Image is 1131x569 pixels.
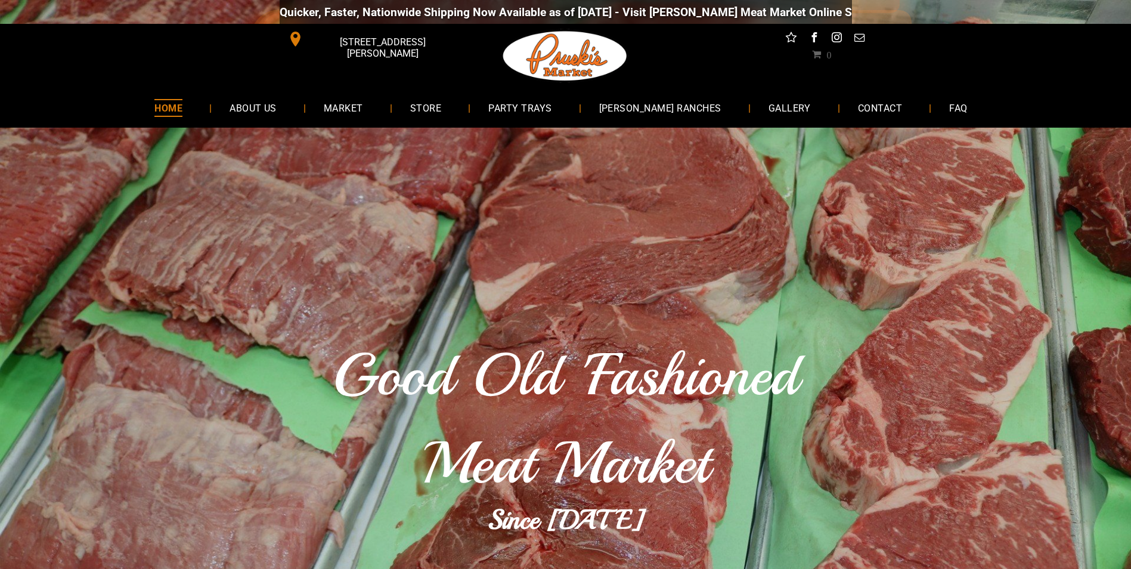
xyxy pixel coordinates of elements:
a: HOME [137,92,200,123]
a: ABOUT US [212,92,295,123]
a: PARTY TRAYS [470,92,569,123]
a: Social network [783,30,799,48]
a: FAQ [931,92,985,123]
a: [PERSON_NAME] RANCHES [581,92,739,123]
a: CONTACT [840,92,920,123]
span: 0 [826,50,831,59]
a: [STREET_ADDRESS][PERSON_NAME] [280,30,462,48]
b: Since [DATE] [488,503,644,537]
span: [STREET_ADDRESS][PERSON_NAME] [305,30,459,65]
span: Good Old 'Fashioned Meat Market [333,338,798,500]
a: GALLERY [751,92,829,123]
img: Pruski-s+Market+HQ+Logo2-259w.png [501,24,630,88]
a: email [851,30,867,48]
a: STORE [392,92,459,123]
a: MARKET [306,92,381,123]
a: instagram [829,30,844,48]
a: facebook [806,30,822,48]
